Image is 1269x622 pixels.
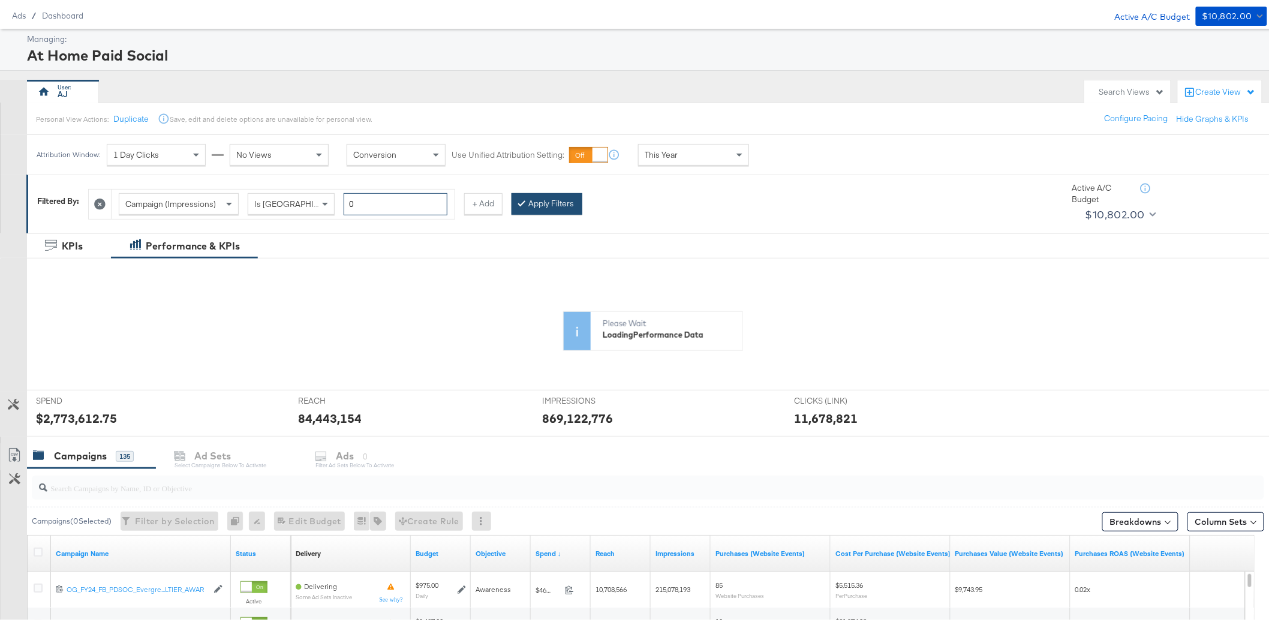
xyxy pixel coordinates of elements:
[835,578,863,587] span: $5,515.36
[125,196,216,207] span: Campaign (Impressions)
[1187,510,1264,529] button: Column Sets
[416,578,438,588] div: $975.00
[715,546,826,556] a: The number of times a purchase was made tracked by your Custom Audience pixel on your website aft...
[146,237,240,251] div: Performance & KPIs
[476,582,511,591] span: Awareness
[955,546,1066,556] a: The total value of the purchase actions tracked by your Custom Audience pixel on your website aft...
[26,8,42,18] span: /
[37,193,79,205] div: Filtered By:
[56,546,226,556] a: Your campaign name.
[1085,203,1145,221] div: $10,802.00
[236,147,272,158] span: No Views
[47,469,1150,492] input: Search Campaigns by Name, ID or Objective
[1102,4,1190,22] div: Active A/C Budget
[353,147,396,158] span: Conversion
[116,449,134,459] div: 135
[54,447,107,461] div: Campaigns
[36,148,101,157] div: Attribution Window:
[1196,84,1256,96] div: Create View
[58,86,68,98] div: AJ
[452,147,564,158] label: Use Unified Attribution Setting:
[236,546,286,556] a: Shows the current state of your Ad Campaign.
[1196,4,1267,23] button: $10,802.00
[645,147,678,158] span: This Year
[36,112,109,122] div: Personal View Actions:
[254,196,346,207] span: Is [GEOGRAPHIC_DATA]
[42,8,83,18] a: Dashboard
[596,546,646,556] a: The number of people your ad was served to.
[476,546,526,556] a: Your campaign's objective.
[296,591,352,598] sub: Some Ad Sets Inactive
[344,191,447,213] input: Enter a number
[715,590,764,597] sub: Website Purchases
[240,595,267,603] label: Active
[62,237,83,251] div: KPIs
[464,191,503,212] button: + Add
[536,546,586,556] a: The total amount spent to date.
[416,590,428,597] sub: Daily
[955,582,983,591] span: $9,743.95
[536,583,560,592] span: $468,805.54
[1096,106,1177,127] button: Configure Pacing
[296,546,321,556] a: Reflects the ability of your Ad Campaign to achieve delivery based on ad states, schedule and bud...
[12,8,26,18] span: Ads
[1202,7,1252,22] div: $10,802.00
[1099,84,1165,95] div: Search Views
[655,582,690,591] span: 215,078,193
[1081,203,1159,222] button: $10,802.00
[296,546,321,556] div: Delivery
[27,43,1264,63] div: At Home Paid Social
[67,582,208,593] a: OG_FY24_FB_PDSOC_Evergre...LTIER_AWAR
[596,582,627,591] span: 10,708,566
[1072,180,1138,202] div: Active A/C Budget
[715,578,723,587] span: 85
[1075,546,1186,556] a: The total value of the purchase actions divided by spend tracked by your Custom Audience pixel on...
[27,31,1264,43] div: Managing:
[304,579,337,588] span: Delivering
[416,546,466,556] a: The maximum amount you're willing to spend on your ads, on average each day or over the lifetime ...
[1102,510,1178,529] button: Breakdowns
[655,546,706,556] a: The number of times your ad was served. On mobile apps an ad is counted as served the first time ...
[170,112,372,122] div: Save, edit and delete options are unavailable for personal view.
[512,191,582,212] button: Apply Filters
[1075,582,1091,591] span: 0.02x
[32,513,112,524] div: Campaigns ( 0 Selected)
[227,509,249,528] div: 0
[113,147,159,158] span: 1 Day Clicks
[835,546,951,556] a: The average cost for each purchase tracked by your Custom Audience pixel on your website after pe...
[113,111,149,122] button: Duplicate
[835,590,867,597] sub: Per Purchase
[1177,111,1249,122] button: Hide Graphs & KPIs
